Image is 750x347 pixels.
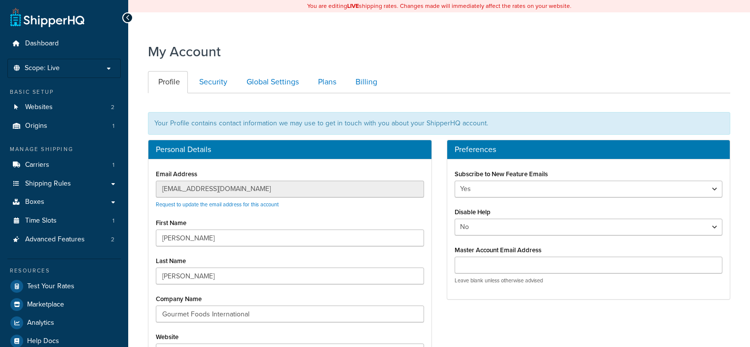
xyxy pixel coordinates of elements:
[27,301,64,309] span: Marketplace
[156,257,186,265] label: Last Name
[7,117,121,135] li: Origins
[7,117,121,135] a: Origins 1
[148,112,730,135] div: Your Profile contains contact information we may use to get in touch with you about your ShipperH...
[148,71,188,93] a: Profile
[156,219,186,227] label: First Name
[25,39,59,48] span: Dashboard
[7,175,121,193] a: Shipping Rules
[25,64,60,73] span: Scope: Live
[25,103,53,112] span: Websites
[156,170,197,178] label: Email Address
[112,122,114,130] span: 1
[455,145,723,154] h3: Preferences
[25,217,57,225] span: Time Slots
[25,180,71,188] span: Shipping Rules
[25,198,44,206] span: Boxes
[7,35,121,53] a: Dashboard
[7,98,121,116] a: Websites 2
[148,42,221,61] h1: My Account
[111,103,114,112] span: 2
[156,295,202,303] label: Company Name
[27,337,59,346] span: Help Docs
[27,282,74,291] span: Test Your Rates
[156,200,279,208] a: Request to update the email address for this account
[25,161,49,169] span: Carriers
[455,208,491,216] label: Disable Help
[7,88,121,96] div: Basic Setup
[7,98,121,116] li: Websites
[7,212,121,230] a: Time Slots 1
[345,71,385,93] a: Billing
[156,145,424,154] h3: Personal Details
[112,217,114,225] span: 1
[10,7,84,27] a: ShipperHQ Home
[7,267,121,275] div: Resources
[7,277,121,295] a: Test Your Rates
[7,156,121,174] li: Carriers
[455,170,548,178] label: Subscribe to New Feature Emails
[189,71,235,93] a: Security
[7,231,121,249] a: Advanced Features 2
[25,122,47,130] span: Origins
[7,314,121,332] a: Analytics
[25,235,85,244] span: Advanced Features
[308,71,344,93] a: Plans
[455,277,723,284] p: Leave blank unless otherwise advised
[7,212,121,230] li: Time Slots
[111,235,114,244] span: 2
[27,319,54,327] span: Analytics
[7,193,121,211] a: Boxes
[112,161,114,169] span: 1
[236,71,307,93] a: Global Settings
[7,156,121,174] a: Carriers 1
[156,333,179,341] label: Website
[7,231,121,249] li: Advanced Features
[347,1,359,10] b: LIVE
[7,296,121,313] a: Marketplace
[7,145,121,154] div: Manage Shipping
[455,246,541,254] label: Master Account Email Address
